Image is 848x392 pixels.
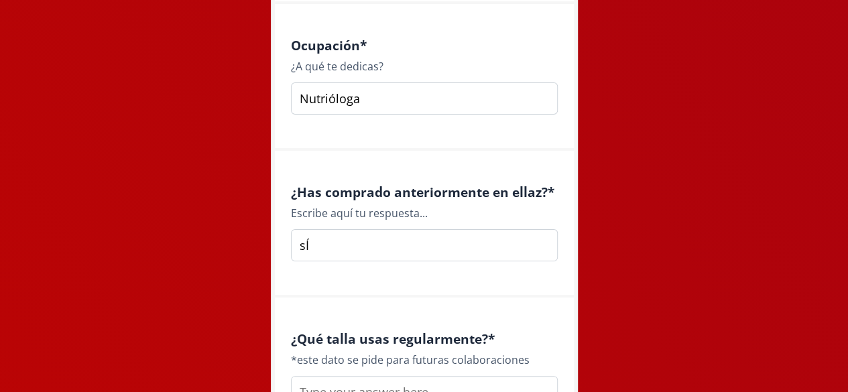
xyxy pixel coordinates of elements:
div: *este dato se pide para futuras colaboraciones [291,352,558,368]
h4: ¿Has comprado anteriormente en ellaz? * [291,184,558,200]
div: ¿A qué te dedicas? [291,58,558,74]
input: Type your answer here... [291,82,558,115]
div: Escribe aquí tu respuesta... [291,205,558,221]
h4: Ocupación * [291,38,558,53]
h4: ¿Qué talla usas regularmente? * [291,331,558,346]
input: Type your answer here... [291,229,558,261]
